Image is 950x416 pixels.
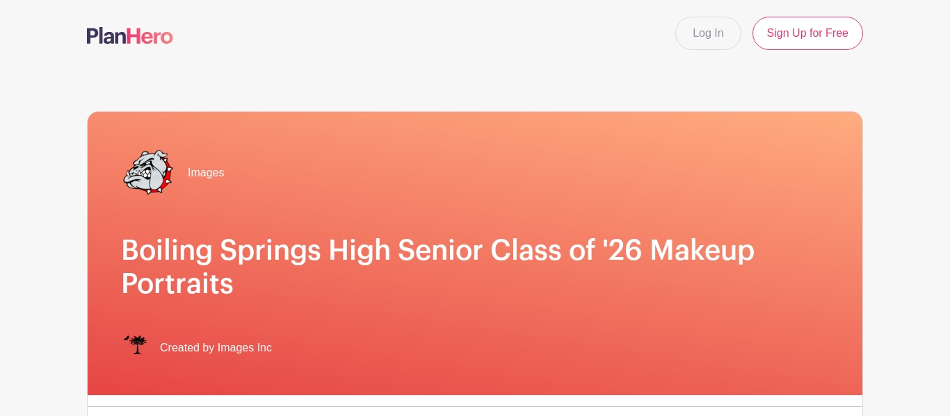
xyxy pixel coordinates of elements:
[160,340,272,356] span: Created by Images Inc
[188,165,224,181] span: Images
[121,145,177,201] img: bshs%20transp..png
[752,17,863,50] a: Sign Up for Free
[121,234,829,301] h1: Boiling Springs High Senior Class of '26 Makeup Portraits
[675,17,741,50] a: Log In
[121,334,149,362] img: IMAGES%20logo%20transparenT%20PNG%20s.png
[87,27,173,44] img: logo-507f7623f17ff9eddc593b1ce0a138ce2505c220e1c5a4e2b4648c50719b7d32.svg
